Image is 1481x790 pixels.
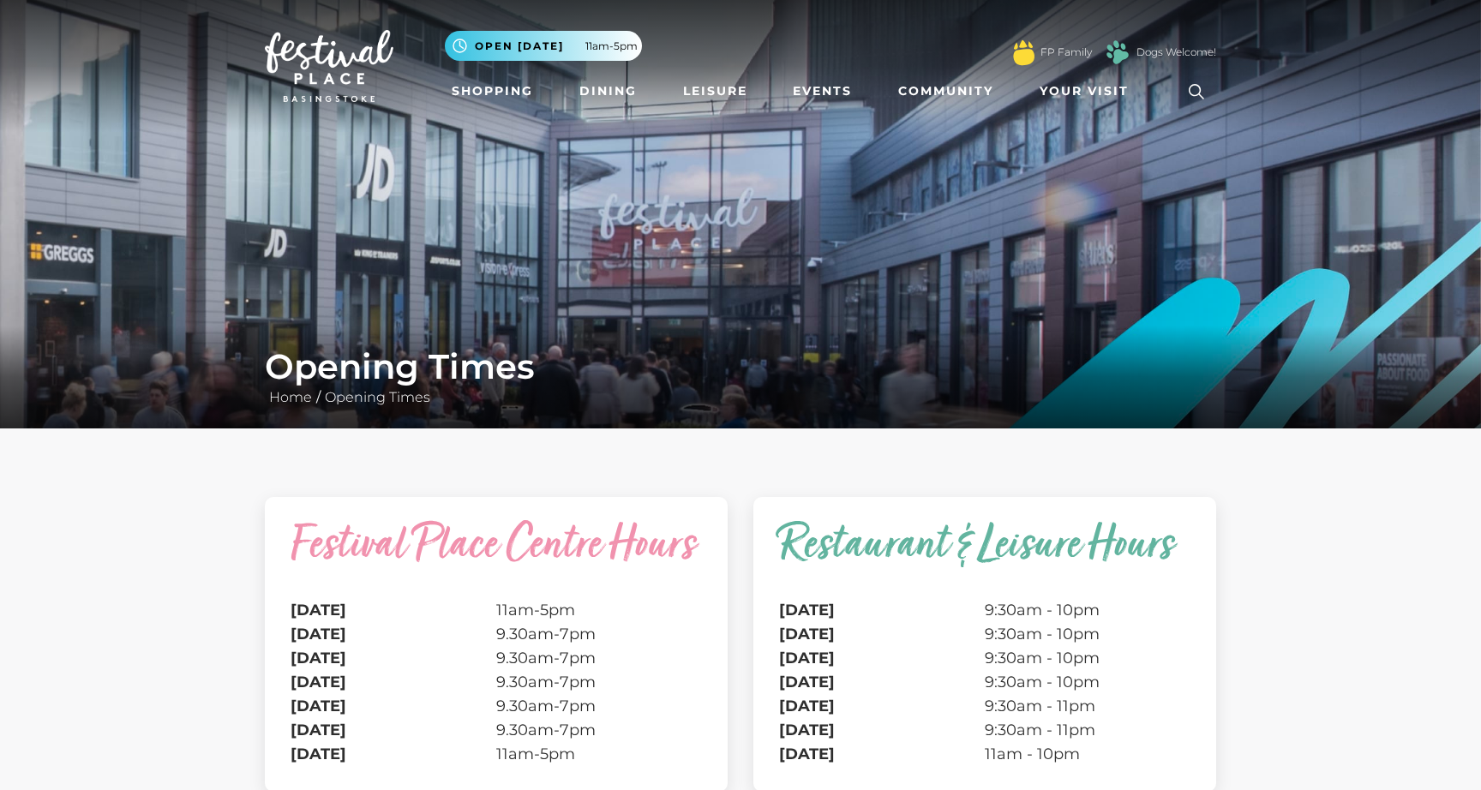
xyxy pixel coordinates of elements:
a: Your Visit [1033,75,1144,107]
span: Your Visit [1040,82,1129,100]
img: Festival Place Logo [265,30,393,102]
td: 9.30am-7pm [496,670,702,694]
a: FP Family [1040,45,1092,60]
a: Leisure [676,75,754,107]
th: [DATE] [291,694,496,718]
a: Shopping [445,75,540,107]
td: 9:30am - 11pm [985,694,1190,718]
th: [DATE] [779,742,985,766]
th: [DATE] [779,694,985,718]
a: Dining [573,75,644,107]
td: 9.30am-7pm [496,622,702,646]
td: 9.30am-7pm [496,646,702,670]
th: [DATE] [291,622,496,646]
caption: Restaurant & Leisure Hours [779,523,1190,598]
td: 9.30am-7pm [496,694,702,718]
button: Open [DATE] 11am-5pm [445,31,642,61]
th: [DATE] [779,598,985,622]
th: [DATE] [779,718,985,742]
h1: Opening Times [265,346,1216,387]
th: [DATE] [291,718,496,742]
th: [DATE] [779,670,985,694]
a: Home [265,389,316,405]
th: [DATE] [291,670,496,694]
td: 11am-5pm [496,742,702,766]
span: Open [DATE] [475,39,564,54]
td: 9.30am-7pm [496,718,702,742]
td: 9:30am - 10pm [985,598,1190,622]
th: [DATE] [779,646,985,670]
a: Events [786,75,859,107]
td: 11am - 10pm [985,742,1190,766]
th: [DATE] [291,742,496,766]
a: Opening Times [321,389,435,405]
div: / [252,346,1229,408]
th: [DATE] [779,622,985,646]
th: [DATE] [291,598,496,622]
a: Dogs Welcome! [1136,45,1216,60]
td: 9:30am - 10pm [985,622,1190,646]
caption: Festival Place Centre Hours [291,523,702,598]
td: 11am-5pm [496,598,702,622]
span: 11am-5pm [585,39,638,54]
td: 9:30am - 11pm [985,718,1190,742]
td: 9:30am - 10pm [985,670,1190,694]
th: [DATE] [291,646,496,670]
a: Community [891,75,1000,107]
td: 9:30am - 10pm [985,646,1190,670]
